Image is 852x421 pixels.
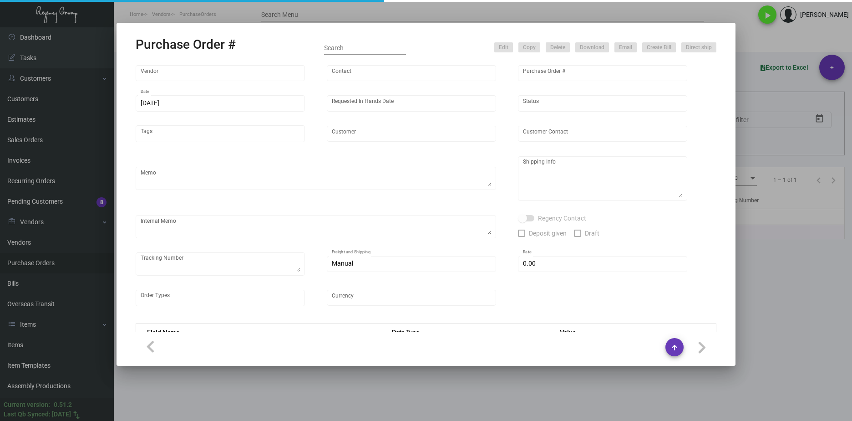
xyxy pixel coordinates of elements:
button: Create Bill [642,42,676,52]
button: Delete [546,42,570,52]
span: Regency Contact [538,213,586,224]
span: Create Bill [647,44,671,51]
button: Edit [494,42,513,52]
th: Data Type [382,324,551,340]
button: Copy [518,42,540,52]
span: Edit [499,44,508,51]
span: Copy [523,44,536,51]
span: Direct ship [686,44,712,51]
th: Value [551,324,716,340]
h2: Purchase Order # [136,37,236,52]
th: Field Name [136,324,383,340]
span: Draft [585,228,599,239]
button: Direct ship [681,42,716,52]
span: Delete [550,44,565,51]
div: 0.51.2 [54,400,72,410]
div: Last Qb Synced: [DATE] [4,410,71,419]
span: Email [619,44,632,51]
span: Download [580,44,604,51]
button: Download [575,42,609,52]
button: Email [614,42,637,52]
span: Deposit given [529,228,567,239]
div: Current version: [4,400,50,410]
span: Manual [332,260,353,267]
